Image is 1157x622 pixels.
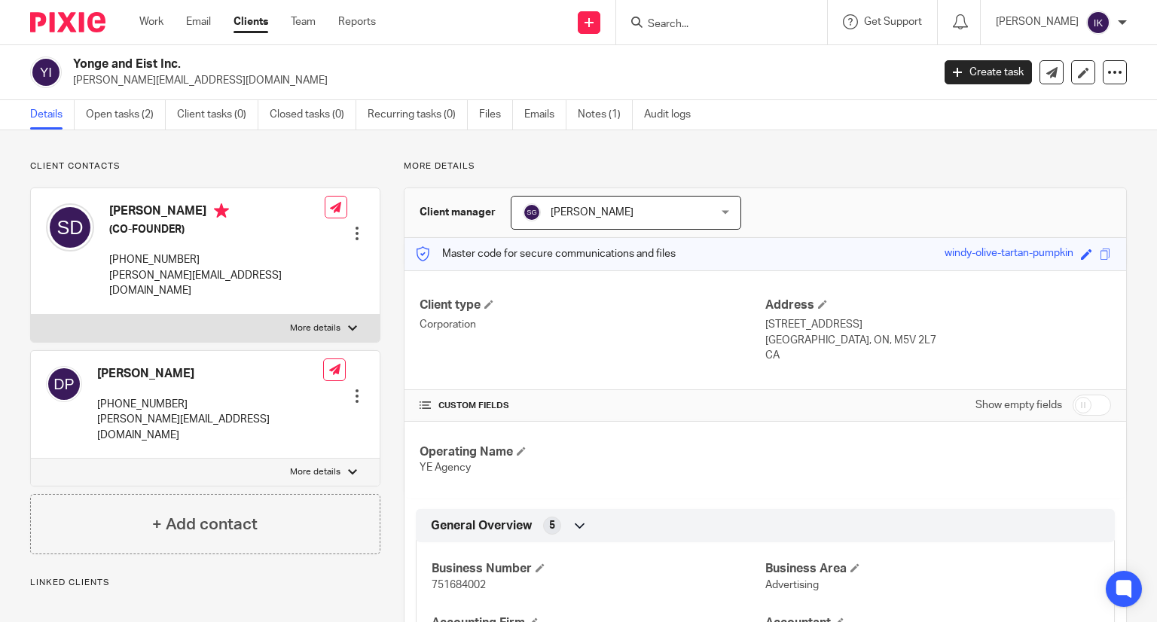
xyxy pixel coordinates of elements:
[996,14,1079,29] p: [PERSON_NAME]
[30,160,380,172] p: Client contacts
[945,245,1073,263] div: windy-olive-tartan-pumpkin
[109,203,325,222] h4: [PERSON_NAME]
[109,268,325,299] p: [PERSON_NAME][EMAIL_ADDRESS][DOMAIN_NAME]
[73,73,922,88] p: [PERSON_NAME][EMAIL_ADDRESS][DOMAIN_NAME]
[1086,11,1110,35] img: svg%3E
[420,297,765,313] h4: Client type
[420,317,765,332] p: Corporation
[864,17,922,27] span: Get Support
[109,222,325,237] h5: (CO-FOUNDER)
[109,252,325,267] p: [PHONE_NUMBER]
[549,518,555,533] span: 5
[416,246,676,261] p: Master code for secure communications and files
[30,56,62,88] img: svg%3E
[551,207,633,218] span: [PERSON_NAME]
[765,348,1111,363] p: CA
[290,466,340,478] p: More details
[404,160,1127,172] p: More details
[234,14,268,29] a: Clients
[765,297,1111,313] h4: Address
[420,462,471,473] span: YE Agency
[431,518,532,534] span: General Overview
[270,100,356,130] a: Closed tasks (0)
[86,100,166,130] a: Open tasks (2)
[524,100,566,130] a: Emails
[97,366,323,382] h4: [PERSON_NAME]
[765,580,819,590] span: Advertising
[765,333,1111,348] p: [GEOGRAPHIC_DATA], ON, M5V 2L7
[523,203,541,221] img: svg%3E
[420,444,765,460] h4: Operating Name
[139,14,163,29] a: Work
[975,398,1062,413] label: Show empty fields
[945,60,1032,84] a: Create task
[578,100,633,130] a: Notes (1)
[186,14,211,29] a: Email
[152,513,258,536] h4: + Add contact
[97,412,323,443] p: [PERSON_NAME][EMAIL_ADDRESS][DOMAIN_NAME]
[479,100,513,130] a: Files
[420,400,765,412] h4: CUSTOM FIELDS
[30,100,75,130] a: Details
[46,203,94,252] img: svg%3E
[644,100,702,130] a: Audit logs
[30,12,105,32] img: Pixie
[30,577,380,589] p: Linked clients
[290,322,340,334] p: More details
[97,397,323,412] p: [PHONE_NUMBER]
[432,561,765,577] h4: Business Number
[432,580,486,590] span: 751684002
[765,561,1099,577] h4: Business Area
[646,18,782,32] input: Search
[46,366,82,402] img: svg%3E
[420,205,496,220] h3: Client manager
[177,100,258,130] a: Client tasks (0)
[338,14,376,29] a: Reports
[291,14,316,29] a: Team
[214,203,229,218] i: Primary
[73,56,753,72] h2: Yonge and Eist Inc.
[765,317,1111,332] p: [STREET_ADDRESS]
[368,100,468,130] a: Recurring tasks (0)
